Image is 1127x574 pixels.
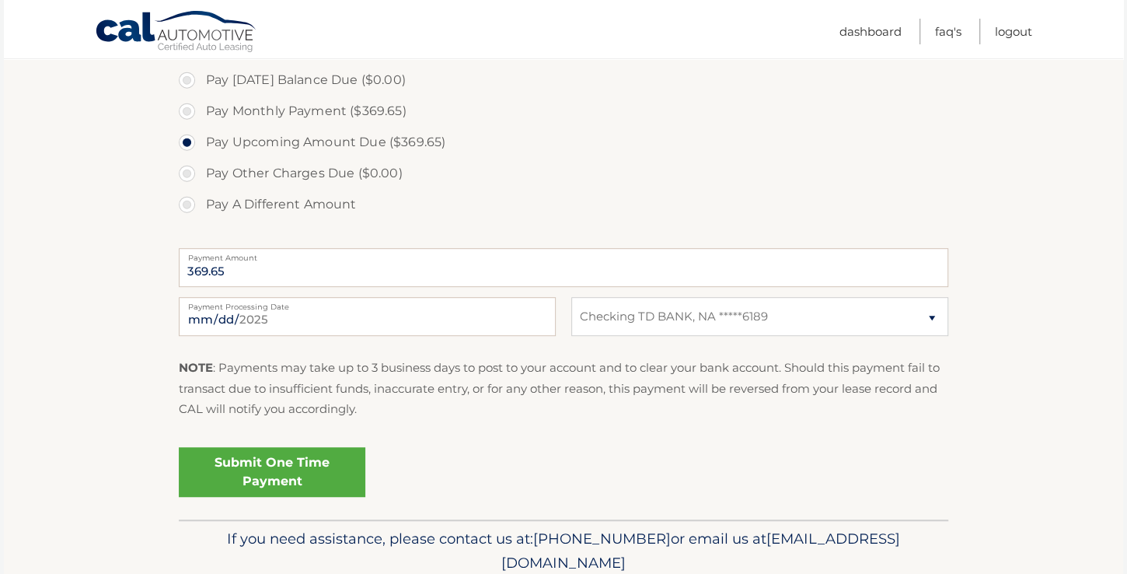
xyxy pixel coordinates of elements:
[179,158,948,189] label: Pay Other Charges Due ($0.00)
[179,358,948,419] p: : Payments may take up to 3 business days to post to your account and to clear your bank account....
[179,189,948,220] label: Pay A Different Amount
[95,10,258,55] a: Cal Automotive
[935,19,961,44] a: FAQ's
[179,96,948,127] label: Pay Monthly Payment ($369.65)
[179,297,556,310] label: Payment Processing Date
[179,65,948,96] label: Pay [DATE] Balance Due ($0.00)
[179,248,948,261] label: Payment Amount
[179,248,948,287] input: Payment Amount
[179,360,213,375] strong: NOTE
[179,127,948,158] label: Pay Upcoming Amount Due ($369.65)
[995,19,1032,44] a: Logout
[179,447,365,497] a: Submit One Time Payment
[179,297,556,336] input: Payment Date
[533,530,671,548] span: [PHONE_NUMBER]
[839,19,902,44] a: Dashboard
